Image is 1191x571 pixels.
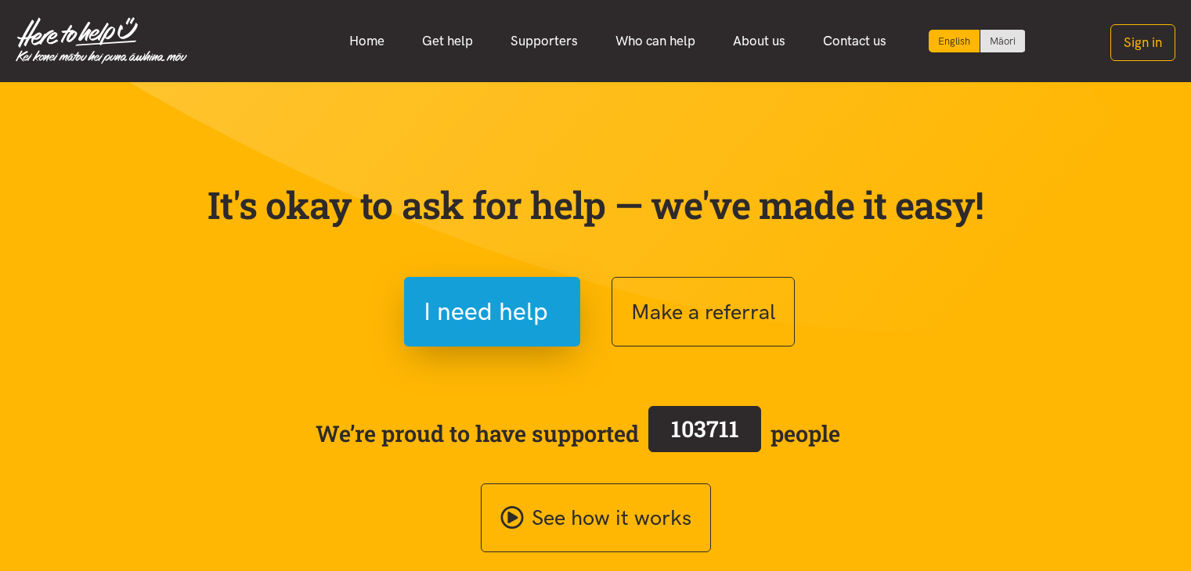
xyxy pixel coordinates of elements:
[16,17,187,64] img: Home
[492,24,597,58] a: Supporters
[804,24,905,58] a: Contact us
[597,24,714,58] a: Who can help
[714,24,804,58] a: About us
[639,403,771,464] a: 103711
[316,403,840,464] span: We’re proud to have supported people
[612,277,795,347] button: Make a referral
[929,30,1026,52] div: Language toggle
[403,24,492,58] a: Get help
[424,292,548,332] span: I need help
[481,483,711,553] a: See how it works
[330,24,403,58] a: Home
[204,182,987,228] p: It's okay to ask for help — we've made it easy!
[404,277,580,347] button: I need help
[671,414,739,444] span: 103711
[1110,24,1175,61] button: Sign in
[980,30,1025,52] a: Switch to Te Reo Māori
[929,30,980,52] div: Current language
